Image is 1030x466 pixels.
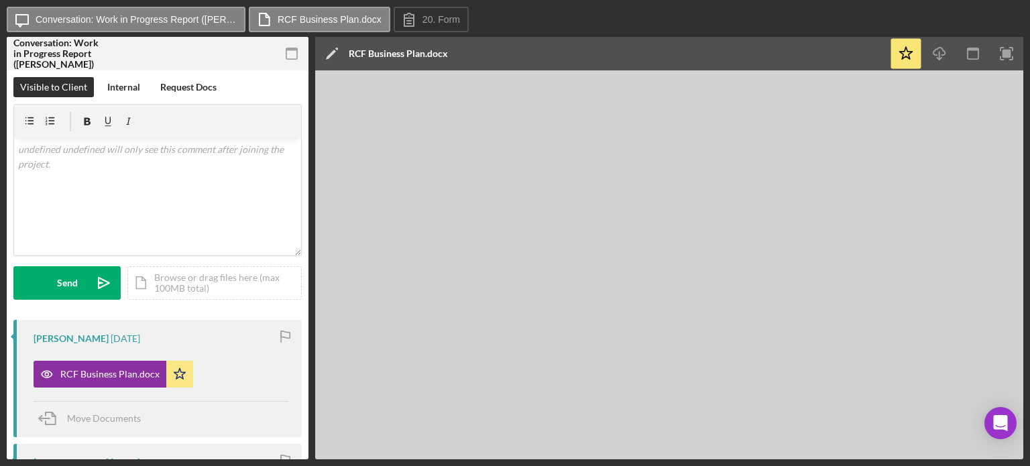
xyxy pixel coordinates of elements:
div: Conversation: Work in Progress Report ([PERSON_NAME]) [13,38,107,70]
div: Open Intercom Messenger [984,407,1017,439]
div: RCF Business Plan.docx [60,369,160,380]
time: 2025-07-17 21:03 [111,333,140,344]
button: Move Documents [34,402,154,435]
div: Visible to Client [20,77,87,97]
button: Internal [101,77,147,97]
button: RCF Business Plan.docx [34,361,193,388]
div: RCF Business Plan.docx [349,48,448,59]
div: Request Docs [160,77,217,97]
button: Request Docs [154,77,223,97]
div: [PERSON_NAME] [34,333,109,344]
div: Internal [107,77,140,97]
span: Move Documents [67,412,141,424]
label: 20. Form [422,14,460,25]
iframe: Document Preview [315,70,1023,459]
button: Conversation: Work in Progress Report ([PERSON_NAME]) [7,7,245,32]
div: Send [57,266,78,300]
button: RCF Business Plan.docx [249,7,390,32]
button: Send [13,266,121,300]
button: 20. Form [394,7,469,32]
label: RCF Business Plan.docx [278,14,382,25]
label: Conversation: Work in Progress Report ([PERSON_NAME]) [36,14,237,25]
button: Visible to Client [13,77,94,97]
